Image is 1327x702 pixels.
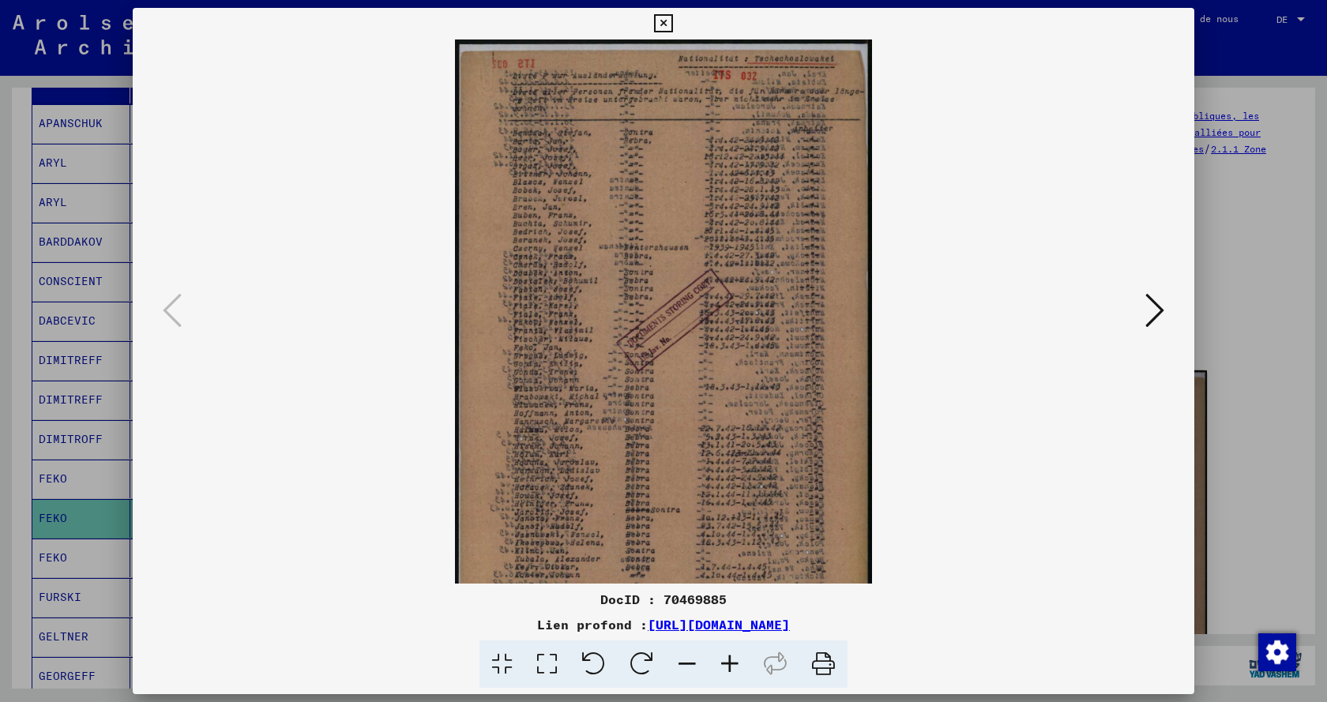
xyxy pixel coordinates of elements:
[1258,633,1296,671] img: Modifier le consentement
[537,617,648,633] font: Lien profond :
[648,617,790,633] a: [URL][DOMAIN_NAME]
[455,39,872,623] img: 001.jpg
[600,591,727,607] font: DocID : 70469885
[1257,633,1295,670] div: Modifier le consentement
